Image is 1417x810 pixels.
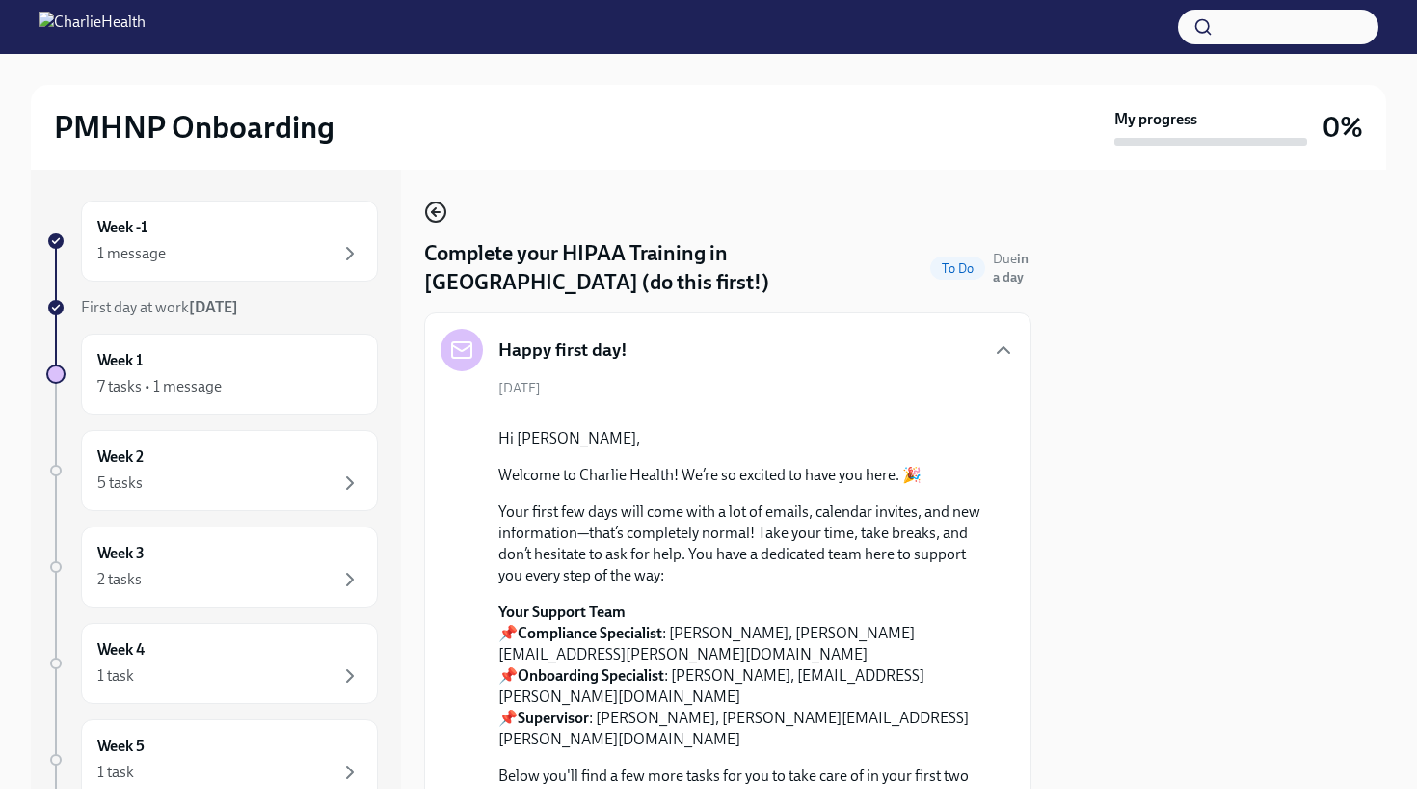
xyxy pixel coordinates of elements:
[1114,109,1197,130] strong: My progress
[46,430,378,511] a: Week 25 tasks
[46,526,378,607] a: Week 32 tasks
[97,376,222,397] div: 7 tasks • 1 message
[518,666,664,685] strong: Onboarding Specialist
[518,624,662,642] strong: Compliance Specialist
[81,298,238,316] span: First day at work
[930,261,985,276] span: To Do
[498,501,984,586] p: Your first few days will come with a lot of emails, calendar invites, and new information—that’s ...
[498,602,984,750] p: 📌 : [PERSON_NAME], [PERSON_NAME][EMAIL_ADDRESS][PERSON_NAME][DOMAIN_NAME] 📌 : [PERSON_NAME], [EMA...
[46,719,378,800] a: Week 51 task
[424,239,922,297] h4: Complete your HIPAA Training in [GEOGRAPHIC_DATA] (do this first!)
[97,569,142,590] div: 2 tasks
[97,472,143,494] div: 5 tasks
[498,379,541,397] span: [DATE]
[97,543,145,564] h6: Week 3
[97,217,147,238] h6: Week -1
[97,736,145,757] h6: Week 5
[54,108,334,147] h2: PMHNP Onboarding
[46,201,378,282] a: Week -11 message
[46,334,378,415] a: Week 17 tasks • 1 message
[97,639,145,661] h6: Week 4
[97,665,134,687] div: 1 task
[97,446,144,468] h6: Week 2
[189,298,238,316] strong: [DATE]
[498,603,626,621] strong: Your Support Team
[1323,110,1363,145] h3: 0%
[39,12,146,42] img: CharlieHealth
[993,251,1029,285] span: Due
[97,350,143,371] h6: Week 1
[518,709,589,727] strong: Supervisor
[993,251,1029,285] strong: in a day
[498,428,984,449] p: Hi [PERSON_NAME],
[97,243,166,264] div: 1 message
[498,337,628,363] h5: Happy first day!
[993,250,1031,286] span: September 17th, 2025 10:00
[97,762,134,783] div: 1 task
[46,623,378,704] a: Week 41 task
[46,297,378,318] a: First day at work[DATE]
[498,465,984,486] p: Welcome to Charlie Health! We’re so excited to have you here. 🎉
